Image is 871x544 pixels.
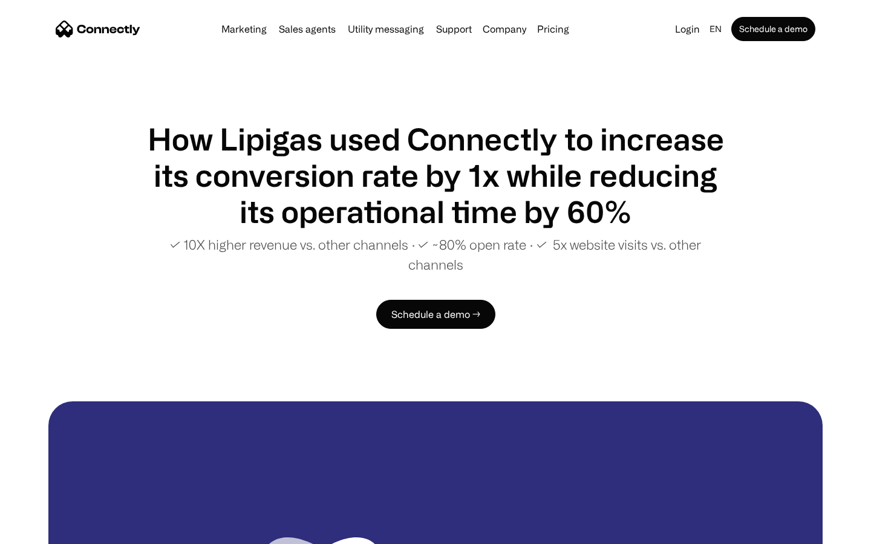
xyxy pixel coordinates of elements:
a: Marketing [217,24,272,34]
a: Utility messaging [343,24,429,34]
a: Pricing [532,24,574,34]
p: ✓ 10X higher revenue vs. other channels ∙ ✓ ~80% open rate ∙ ✓ 5x website visits vs. other channels [145,235,726,274]
a: Support [431,24,477,34]
h1: How Lipigas used Connectly to increase its conversion rate by 1x while reducing its operational t... [145,121,726,230]
div: en [710,21,722,37]
a: Login [670,21,705,37]
a: Schedule a demo → [376,300,495,329]
a: Schedule a demo [731,17,815,41]
div: Company [483,21,526,37]
a: Sales agents [274,24,341,34]
aside: Language selected: English [12,522,73,540]
ul: Language list [24,523,73,540]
